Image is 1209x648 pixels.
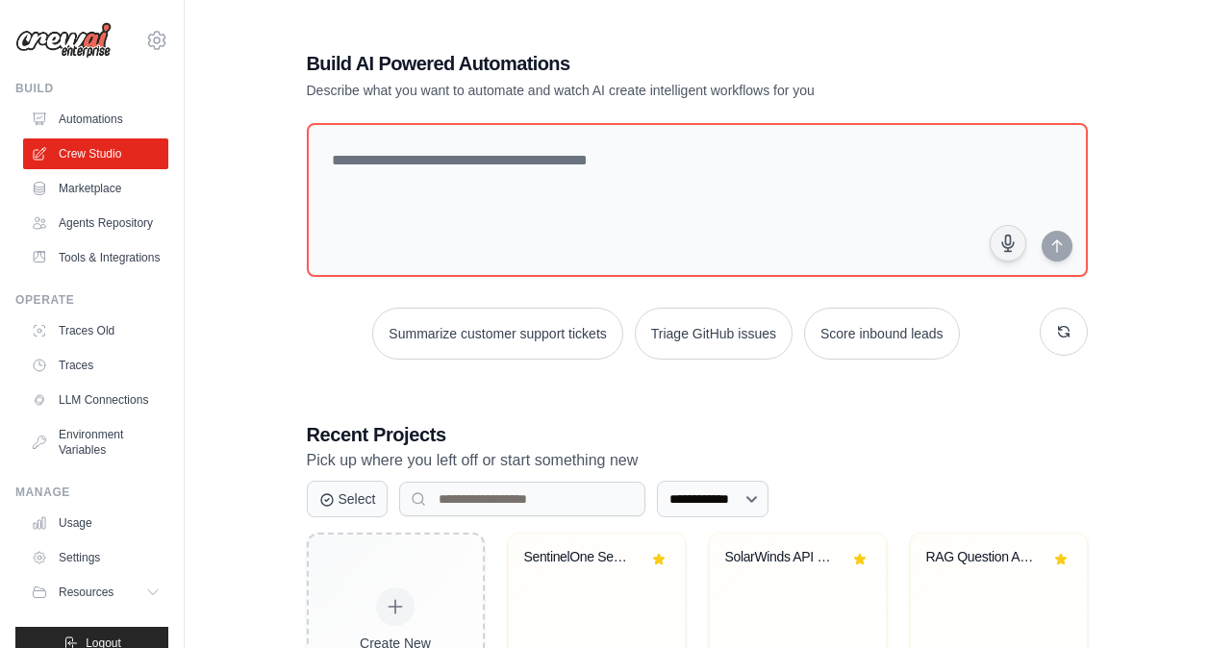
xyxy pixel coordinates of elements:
[23,242,168,273] a: Tools & Integrations
[15,22,112,59] img: Logo
[372,308,622,360] button: Summarize customer support tickets
[307,50,953,77] h1: Build AI Powered Automations
[23,508,168,538] a: Usage
[23,419,168,465] a: Environment Variables
[648,549,669,570] button: Remove from favorites
[307,421,1088,448] h3: Recent Projects
[1040,308,1088,356] button: Get new suggestions
[23,173,168,204] a: Marketplace
[990,225,1026,262] button: Click to speak your automation idea
[15,485,168,500] div: Manage
[15,81,168,96] div: Build
[849,549,870,570] button: Remove from favorites
[15,292,168,308] div: Operate
[804,308,960,360] button: Score inbound leads
[23,577,168,608] button: Resources
[23,315,168,346] a: Traces Old
[307,81,953,100] p: Describe what you want to automate and watch AI create intelligent workflows for you
[23,104,168,135] a: Automations
[307,481,389,517] button: Select
[635,308,793,360] button: Triage GitHub issues
[23,350,168,381] a: Traces
[524,549,641,566] div: SentinelOne Security Data Analysis
[23,385,168,415] a: LLM Connections
[59,585,113,600] span: Resources
[23,138,168,169] a: Crew Studio
[1050,549,1071,570] button: Remove from favorites
[926,549,1043,566] div: RAG Question Answering System
[23,208,168,238] a: Agents Repository
[23,542,168,573] a: Settings
[725,549,842,566] div: SolarWinds API Network Monitoring Automation
[307,448,1088,473] p: Pick up where you left off or start something new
